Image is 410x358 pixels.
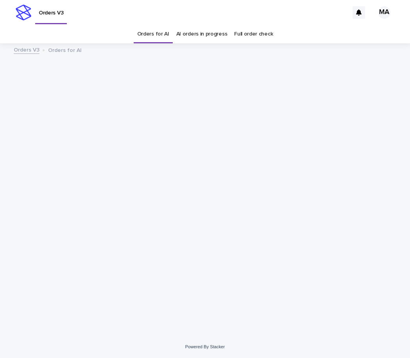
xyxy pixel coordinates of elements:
[234,25,273,43] a: Full order check
[14,45,39,54] a: Orders V3
[176,25,227,43] a: AI orders in progress
[378,6,390,19] div: MA
[185,344,225,349] a: Powered By Stacker
[48,45,82,54] p: Orders for AI
[137,25,169,43] a: Orders for AI
[16,5,31,20] img: stacker-logo-s-only.png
